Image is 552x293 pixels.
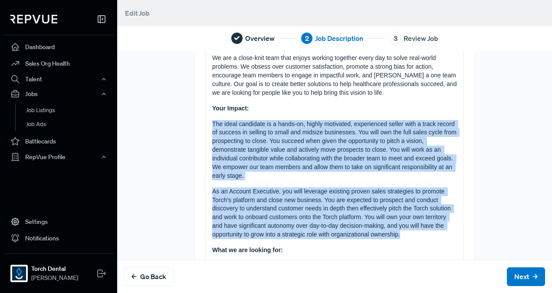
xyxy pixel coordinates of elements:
span: As an Account Executive, you will leverage existing proven sales strategies to promote Torch’s pl... [212,188,453,238]
span: Review Job [404,33,438,43]
span: [PERSON_NAME] [31,273,78,283]
button: Go Back [124,267,174,286]
a: Settings [3,213,114,230]
a: Job Ads [15,117,125,131]
button: Next [507,267,545,286]
div: 2 [301,32,313,44]
span: Overview [245,33,275,43]
span: Edit Job [125,9,150,17]
span: The ideal candidate is a hands-on, highly motivated, experienced seller with a track record of su... [212,120,458,179]
a: Torch DentalTorch Dental[PERSON_NAME] [3,253,114,286]
a: Battlecards [3,133,114,150]
img: Torch Dental [12,266,26,280]
img: RepVue [10,15,57,23]
a: Notifications [3,230,114,246]
strong: Torch Dental [31,264,78,273]
button: Jobs [3,87,114,101]
strong: Your Impact: [212,105,249,112]
span: Job Description [315,33,363,43]
button: Talent [3,72,114,87]
a: Sales Org Health [3,55,114,72]
span: We are a close‑knit team that enjoys working together every day to solve real‑world problems. We ... [212,54,458,96]
div: 3 [389,32,401,44]
strong: What we are looking for: [212,246,283,253]
a: Dashboard [3,39,114,55]
a: Job Listings [15,103,125,117]
button: RepVue Profile [3,150,114,164]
